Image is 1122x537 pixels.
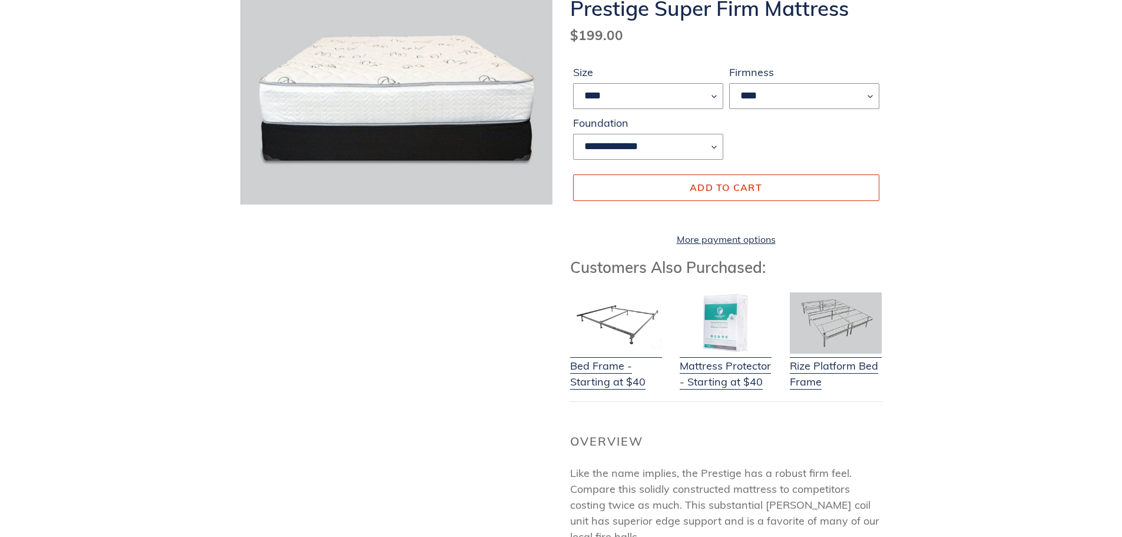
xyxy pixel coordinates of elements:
label: Size [573,64,723,80]
a: Mattress Protector - Starting at $40 [680,343,772,390]
img: Adjustable Base [790,292,882,354]
span: Add to cart [690,182,762,193]
a: More payment options [573,232,879,246]
img: Mattress Protector [680,292,772,354]
span: $199.00 [570,27,623,44]
button: Add to cart [573,174,879,200]
label: Firmness [729,64,879,80]
a: Rize Platform Bed Frame [790,343,882,390]
h2: Overview [570,434,882,449]
h3: Customers Also Purchased: [570,258,882,276]
img: Bed Frame [570,292,662,354]
label: Foundation [573,115,723,131]
a: Bed Frame - Starting at $40 [570,343,662,390]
